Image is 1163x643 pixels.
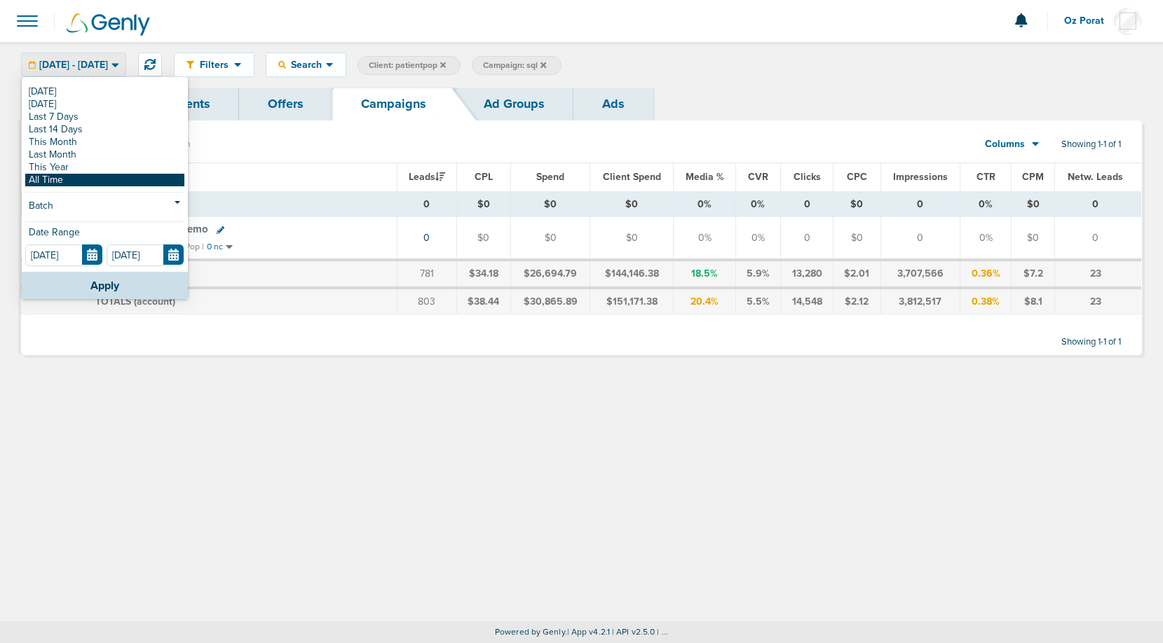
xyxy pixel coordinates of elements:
td: $0 [511,191,590,217]
a: Dashboard [21,88,142,120]
td: $38.44 [456,288,510,314]
span: CPM [1022,171,1044,183]
td: 0 [880,191,960,217]
td: $0 [1012,217,1055,260]
span: Netw. Leads [1068,171,1123,183]
td: 0 [1055,217,1141,260]
a: Clients [142,88,239,120]
td: $8.1 [1012,288,1055,314]
div: Date Range [25,228,184,244]
td: 0.36% [960,260,1012,288]
td: 23 [1055,288,1141,314]
a: Last Month [25,148,184,161]
td: $2.12 [834,288,880,314]
button: Apply [22,272,188,299]
td: 781 [397,260,456,288]
td: $34.18 [456,260,510,288]
td: 5.9% [735,260,780,288]
td: $0 [590,191,673,217]
span: Campaign: sql [483,60,546,71]
span: [DATE] - [DATE] [39,60,108,70]
td: 13,280 [780,260,833,288]
a: Offers [239,88,332,120]
td: $151,171.38 [590,288,673,314]
td: TOTALS (active) ( ) [87,260,397,288]
td: $30,865.89 [511,288,590,314]
a: Ad Groups [455,88,573,120]
span: CTR [977,171,995,183]
span: Client Spend [603,171,661,183]
td: $0 [834,217,880,260]
td: 3,707,566 [880,260,960,288]
td: $0 [834,191,880,217]
td: TOTALS ( ) [87,191,397,217]
td: $26,694.79 [511,260,590,288]
td: 0% [674,217,735,260]
td: 0% [960,191,1012,217]
td: 0% [674,191,735,217]
span: | ... [657,627,668,637]
a: [DATE] [25,85,184,98]
td: 23 [1055,260,1141,288]
td: 18.5% [674,260,735,288]
span: CPL [475,171,493,183]
span: CVR [748,171,768,183]
a: Batch [25,198,184,216]
td: 20.4% [674,288,735,314]
span: Search [286,59,326,71]
td: $144,146.38 [590,260,673,288]
a: [DATE] [25,98,184,111]
td: $0 [1012,191,1055,217]
span: Client: patientpop [369,60,446,71]
td: 0 [397,191,456,217]
td: 0 [780,191,833,217]
td: $0 [456,217,510,260]
span: Showing 1-1 of 1 [1061,139,1121,151]
span: Columns [985,137,1025,151]
td: TOTALS (account) [87,288,397,314]
td: 0% [960,217,1012,260]
td: 803 [397,288,456,314]
a: This Month [25,136,184,148]
a: Ads [573,88,653,120]
span: Leads [409,171,445,183]
a: Last 7 Days [25,111,184,123]
span: | App v4.2.1 [567,627,610,637]
td: 0% [735,217,780,260]
span: Showing 1-1 of 1 [1061,336,1121,348]
td: 0% [735,191,780,217]
span: | API v2.5.0 [612,627,655,637]
td: 14,548 [780,288,833,314]
span: Oz Porat [1064,16,1114,26]
td: 3,812,517 [880,288,960,314]
span: Spend [536,171,564,183]
td: 0.38% [960,288,1012,314]
span: Filters [194,59,234,71]
a: All Time [25,174,184,186]
td: $7.2 [1012,260,1055,288]
a: This Year [25,161,184,174]
td: 0 [1055,191,1141,217]
span: Media % [686,171,724,183]
img: Genly [67,13,150,36]
td: $2.01 [834,260,880,288]
span: Impressions [893,171,948,183]
a: Last 14 Days [25,123,184,136]
span: PatientPop - SQL Demo [95,223,208,235]
a: 0 [423,232,430,244]
span: CPC [847,171,867,183]
td: 0 [780,217,833,260]
span: Clicks [794,171,821,183]
td: $0 [511,217,590,260]
td: $0 [456,191,510,217]
td: 0 [880,217,960,260]
small: 0 nc [207,242,223,252]
a: Campaigns [332,88,455,120]
td: 5.5% [735,288,780,314]
td: $0 [590,217,673,260]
